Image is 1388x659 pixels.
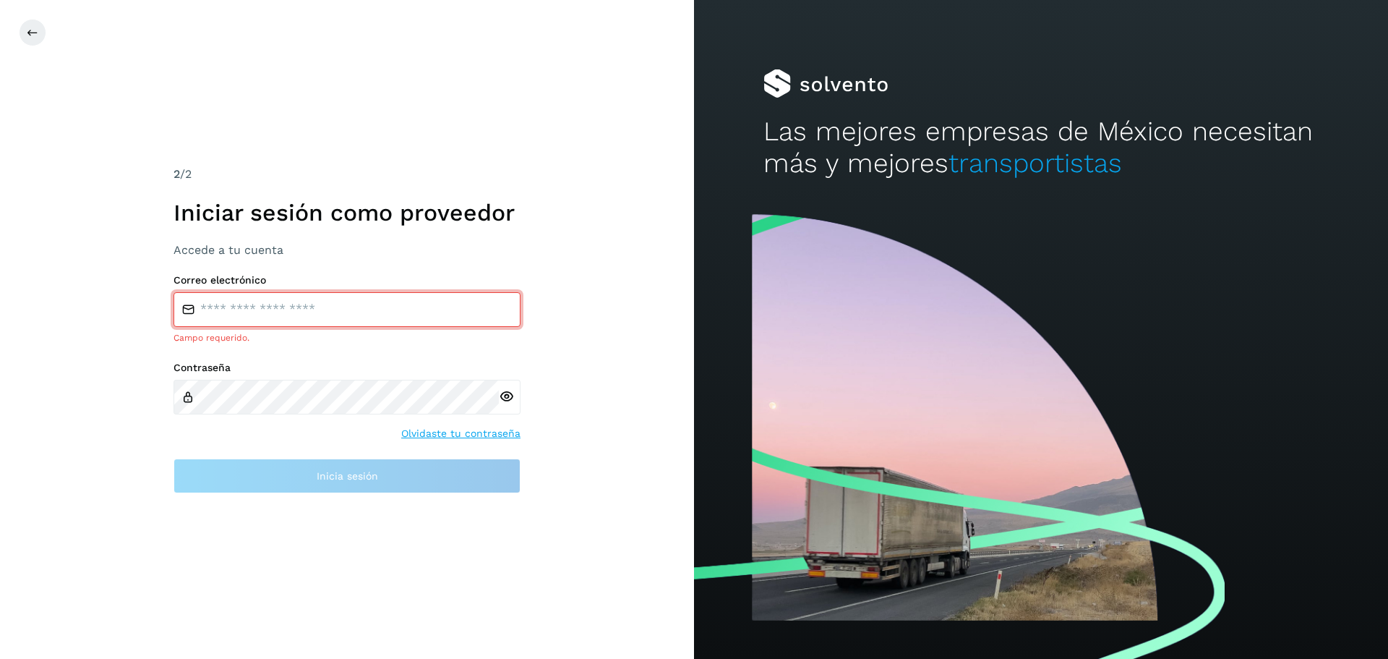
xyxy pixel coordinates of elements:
[173,274,520,286] label: Correo electrónico
[173,362,520,374] label: Contraseña
[173,459,520,493] button: Inicia sesión
[173,167,180,181] span: 2
[173,331,520,344] div: Campo requerido.
[173,243,520,257] h3: Accede a tu cuenta
[948,148,1122,179] span: transportistas
[401,426,520,441] a: Olvidaste tu contraseña
[763,116,1319,180] h2: Las mejores empresas de México necesitan más y mejores
[173,166,520,183] div: /2
[317,471,378,481] span: Inicia sesión
[173,199,520,226] h1: Iniciar sesión como proveedor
